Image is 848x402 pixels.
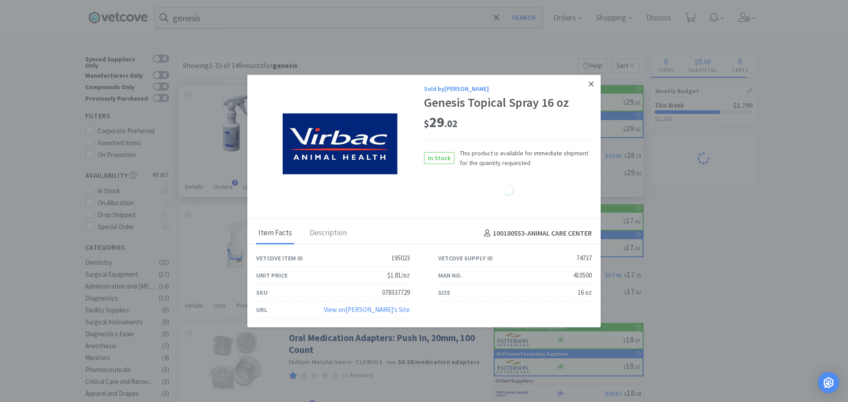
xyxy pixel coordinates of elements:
div: Man No. [438,271,462,280]
span: In Stock [424,153,454,164]
div: 16 oz [578,287,592,298]
div: Size [438,288,450,297]
div: Unit Price [256,271,288,280]
span: 29 [424,113,458,131]
a: View on[PERSON_NAME]'s Site [324,305,410,314]
div: Open Intercom Messenger [818,372,839,393]
img: 4ab3b5bd3dad48eb9a7b33e700b05bf5_74737.jpeg [283,86,397,201]
div: Sold by [PERSON_NAME] [424,83,592,93]
div: 078337729 [382,287,410,298]
div: 410500 [573,270,592,281]
span: . 02 [444,117,458,130]
div: Genesis Topical Spray 16 oz [424,95,592,110]
div: SKU [256,288,268,297]
h4: 100180553 - ANIMAL CARE CENTER [481,227,592,239]
span: This product is available for immediate shipment for the quantity requested [454,148,592,168]
div: Vetcove Supply ID [438,253,493,263]
div: 74737 [576,253,592,263]
span: $ [424,117,429,130]
div: Vetcove Item ID [256,253,303,263]
div: 195023 [391,253,410,263]
div: URL [256,305,267,315]
div: $1.81/oz [387,270,410,281]
div: Item Facts [256,222,294,244]
div: Description [307,222,349,244]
